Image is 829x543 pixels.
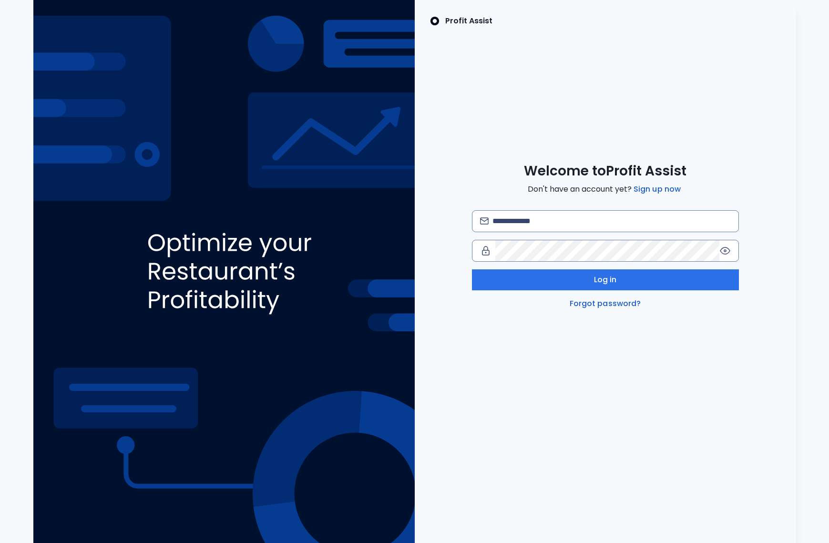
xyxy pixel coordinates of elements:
[472,269,739,290] button: Log in
[480,217,489,225] img: email
[524,163,686,180] span: Welcome to Profit Assist
[594,274,617,286] span: Log in
[528,184,683,195] span: Don't have an account yet?
[568,298,643,309] a: Forgot password?
[632,184,683,195] a: Sign up now
[445,15,492,27] p: Profit Assist
[430,15,440,27] img: SpotOn Logo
